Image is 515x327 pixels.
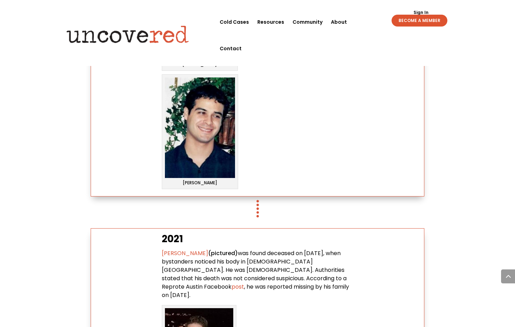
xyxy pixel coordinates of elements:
[162,232,183,246] span: 2021
[220,9,249,35] a: Cold Cases
[165,180,235,186] p: [PERSON_NAME]
[293,9,323,35] a: Community
[162,249,347,291] span: was found deceased on [DATE], when bystanders noticed his body in [DEMOGRAPHIC_DATA][GEOGRAPHIC_D...
[162,283,349,299] span: , he was reported missing by his family on [DATE].
[392,15,447,27] a: BECOME A MEMBER
[61,21,195,48] img: Uncovered logo
[257,9,284,35] a: Resources
[162,249,208,257] a: [PERSON_NAME]
[232,283,244,291] a: post
[410,10,432,15] a: Sign In
[220,35,242,62] a: Contact
[162,249,354,305] p: (pictured)
[331,9,347,35] a: About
